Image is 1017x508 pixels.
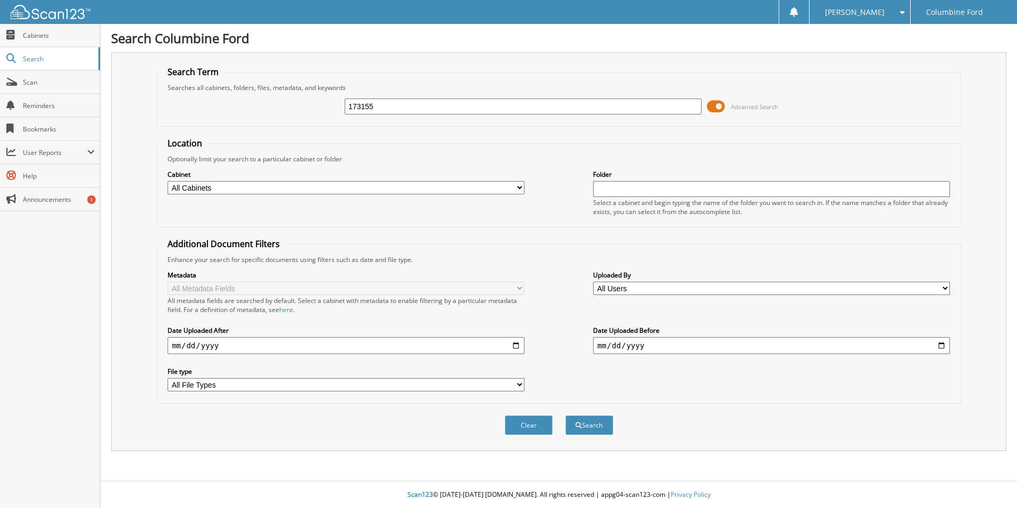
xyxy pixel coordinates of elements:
[593,337,950,354] input: end
[505,415,553,435] button: Clear
[11,5,90,19] img: scan123-logo-white.svg
[162,137,207,149] legend: Location
[168,326,524,335] label: Date Uploaded After
[23,148,87,157] span: User Reports
[168,296,524,314] div: All metadata fields are searched by default. Select a cabinet with metadata to enable filtering b...
[23,54,93,63] span: Search
[162,83,955,92] div: Searches all cabinets, folders, files, metadata, and keywords
[593,271,950,280] label: Uploaded By
[23,195,95,204] span: Announcements
[23,171,95,181] span: Help
[168,337,524,354] input: start
[168,271,524,280] label: Metadata
[671,490,711,499] a: Privacy Policy
[87,195,96,204] div: 1
[168,367,524,376] label: File type
[565,415,613,435] button: Search
[593,326,950,335] label: Date Uploaded Before
[407,490,433,499] span: Scan123
[731,103,778,111] span: Advanced Search
[162,255,955,264] div: Enhance your search for specific documents using filters such as date and file type.
[162,66,224,78] legend: Search Term
[279,305,293,314] a: here
[964,457,1017,508] iframe: Chat Widget
[593,198,950,216] div: Select a cabinet and begin typing the name of the folder you want to search in. If the name match...
[926,9,983,15] span: Columbine Ford
[23,125,95,134] span: Bookmarks
[23,31,95,40] span: Cabinets
[162,154,955,163] div: Optionally limit your search to a particular cabinet or folder
[101,482,1017,508] div: © [DATE]-[DATE] [DOMAIN_NAME]. All rights reserved | appg04-scan123-com |
[23,78,95,87] span: Scan
[162,238,285,250] legend: Additional Document Filters
[593,170,950,179] label: Folder
[825,9,885,15] span: [PERSON_NAME]
[23,101,95,110] span: Reminders
[168,170,524,179] label: Cabinet
[111,29,1006,47] h1: Search Columbine Ford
